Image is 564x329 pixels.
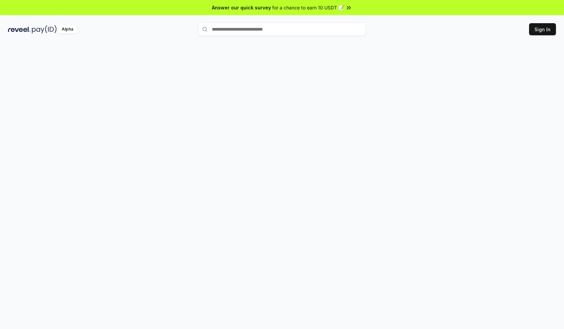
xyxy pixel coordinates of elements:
[8,25,31,34] img: reveel_dark
[529,23,556,35] button: Sign In
[32,25,57,34] img: pay_id
[272,4,344,11] span: for a chance to earn 10 USDT 📝
[58,25,77,34] div: Alpha
[212,4,271,11] span: Answer our quick survey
